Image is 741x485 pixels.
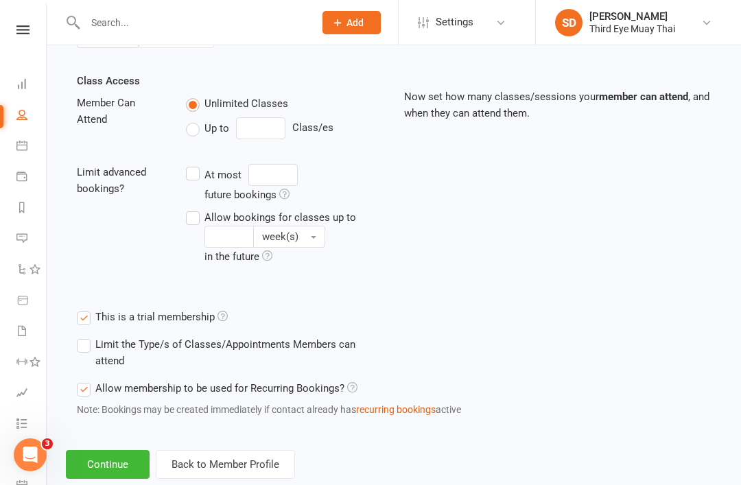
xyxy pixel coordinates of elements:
[16,286,47,317] a: Product Sales
[77,380,357,397] label: Allow membership to be used for Recurring Bookings?
[322,11,381,34] button: Add
[436,7,473,38] span: Settings
[204,248,272,265] div: in the future
[204,167,242,183] div: At most
[555,9,583,36] div: SD
[16,70,47,101] a: Dashboard
[66,450,150,479] button: Continue
[346,17,364,28] span: Add
[404,88,711,121] p: Now set how many classes/sessions your , and when they can attend them.
[156,450,295,479] button: Back to Member Profile
[204,187,290,203] div: future bookings
[16,132,47,163] a: Calendar
[356,402,436,417] button: recurring bookings
[204,209,356,226] div: Allow bookings for classes up to
[67,164,176,197] div: Limit advanced bookings?
[77,73,140,89] label: Class Access
[77,309,228,325] label: This is a trial membership
[262,230,298,243] span: week(s)
[204,95,288,110] span: Unlimited Classes
[77,402,548,417] div: Note: Bookings may be created immediately if contact already has active
[253,226,325,248] button: Allow bookings for classes up to in the future
[16,379,47,410] a: Assessments
[81,13,305,32] input: Search...
[42,438,53,449] span: 3
[204,120,229,134] span: Up to
[67,95,176,128] div: Member Can Attend
[14,438,47,471] iframe: Intercom live chat
[16,193,47,224] a: Reports
[16,101,47,132] a: People
[589,23,675,35] div: Third Eye Muay Thai
[77,336,384,369] label: Limit the Type/s of Classes/Appointments Members can attend
[589,10,675,23] div: [PERSON_NAME]
[16,163,47,193] a: Payments
[204,226,254,248] input: Allow bookings for classes up to week(s) in the future
[186,117,384,139] div: Class/es
[248,164,298,186] input: At mostfuture bookings
[599,91,688,103] strong: member can attend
